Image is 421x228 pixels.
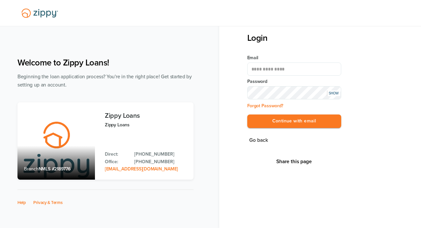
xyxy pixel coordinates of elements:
[105,166,178,172] a: Email Address: zippyguide@zippymh.com
[327,90,340,96] div: SHOW
[247,63,341,76] input: Email Address
[105,121,187,129] p: Zippy Loans
[247,55,341,61] label: Email
[274,158,314,165] button: Share This Page
[17,6,62,21] img: Lender Logo
[17,200,26,205] a: Help
[247,103,284,109] a: Forgot Password?
[105,158,128,165] p: Office:
[24,166,39,172] span: Branch
[33,200,63,205] a: Privacy & Terms
[105,112,187,119] h3: Zippy Loans
[134,158,187,165] a: Office Phone: 512-975-2947
[17,58,194,68] h1: Welcome to Zippy Loans!
[17,74,192,88] span: Beginning the loan application process? You're in the right place! Get started by setting up an a...
[134,151,187,158] a: Direct Phone: 512-975-2947
[247,33,341,43] h3: Login
[39,166,71,172] span: NMLS #2189776
[247,136,270,145] button: Go back
[247,114,341,128] button: Continue with email
[105,151,128,158] p: Direct:
[247,86,341,99] input: Input Password
[247,78,341,85] label: Password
